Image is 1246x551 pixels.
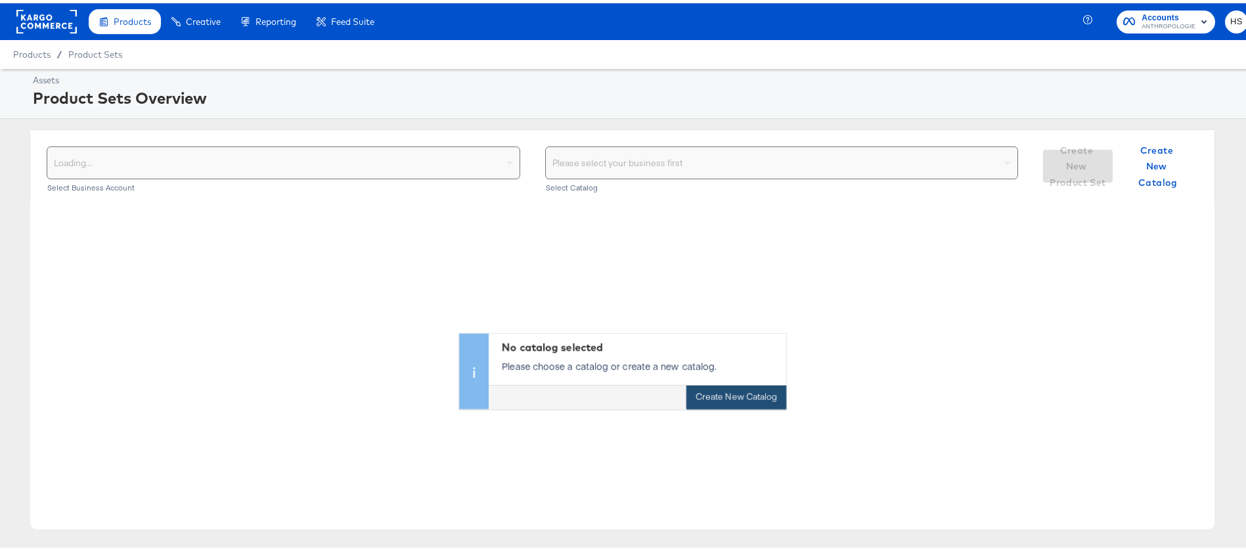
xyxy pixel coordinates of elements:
p: Please choose a catalog or create a new catalog. [502,357,780,370]
span: Products [114,13,151,24]
div: Select Business Account [47,180,520,189]
div: Select Catalog [545,180,1019,189]
span: ANTHROPOLOGIE [1142,18,1195,29]
div: Loading... [47,144,520,175]
span: Create New Catalog [1128,139,1188,188]
span: / [51,46,68,56]
span: HS [1230,11,1243,26]
span: Products [13,46,51,56]
span: Reporting [256,13,296,24]
div: Product Sets Overview [33,83,1245,106]
span: Creative [186,13,221,24]
span: Accounts [1142,8,1195,22]
div: Assets [33,71,1245,83]
div: No catalog selected [502,337,780,352]
div: Please select your business first [546,144,1018,175]
button: Create New Catalog [686,383,786,407]
button: Create New Catalog [1123,146,1193,179]
button: AccountsANTHROPOLOGIE [1117,7,1215,30]
span: Feed Suite [331,13,374,24]
a: Product Sets [68,46,122,56]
